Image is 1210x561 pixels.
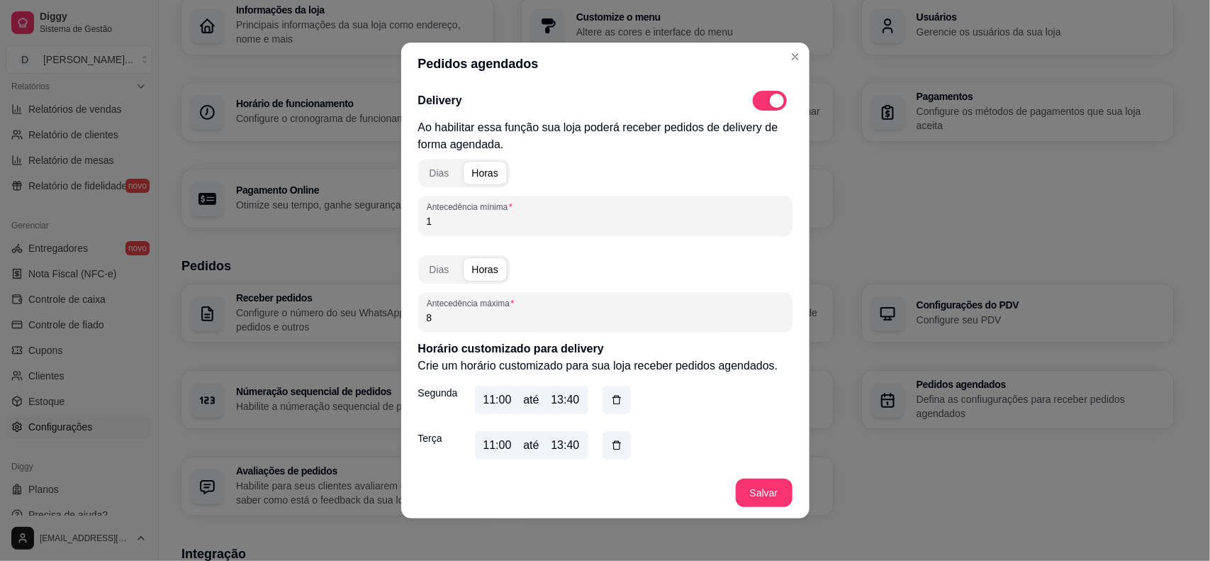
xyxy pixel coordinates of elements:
button: Close [784,45,807,68]
div: até [523,391,539,409]
p: Ao habilitar essa função sua loja poderá receber pedidos de delivery de forma agendada. [418,119,792,153]
button: Salvar [736,479,792,507]
div: até [523,437,539,454]
div: 11:00 [483,391,512,409]
label: Antecedência máxima [427,297,519,309]
p: Horário customizado para delivery [418,340,792,357]
div: Horas [472,262,498,277]
p: Crie um horário customizado para sua loja receber pedidos agendados. [418,357,792,374]
div: Dias [430,166,449,180]
header: Pedidos agendados [401,43,810,85]
label: Antecedência mínima [427,201,517,213]
input: Antecedência máxima [427,311,784,325]
div: Horas [472,166,498,180]
div: 13:40 [551,437,579,454]
div: 11:00 [483,437,512,454]
div: Segunda [418,386,447,400]
div: Dias [430,262,449,277]
input: Antecedência mínima [427,214,784,228]
div: Terça [418,431,447,445]
div: 13:40 [551,391,579,409]
p: Delivery [418,92,462,109]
